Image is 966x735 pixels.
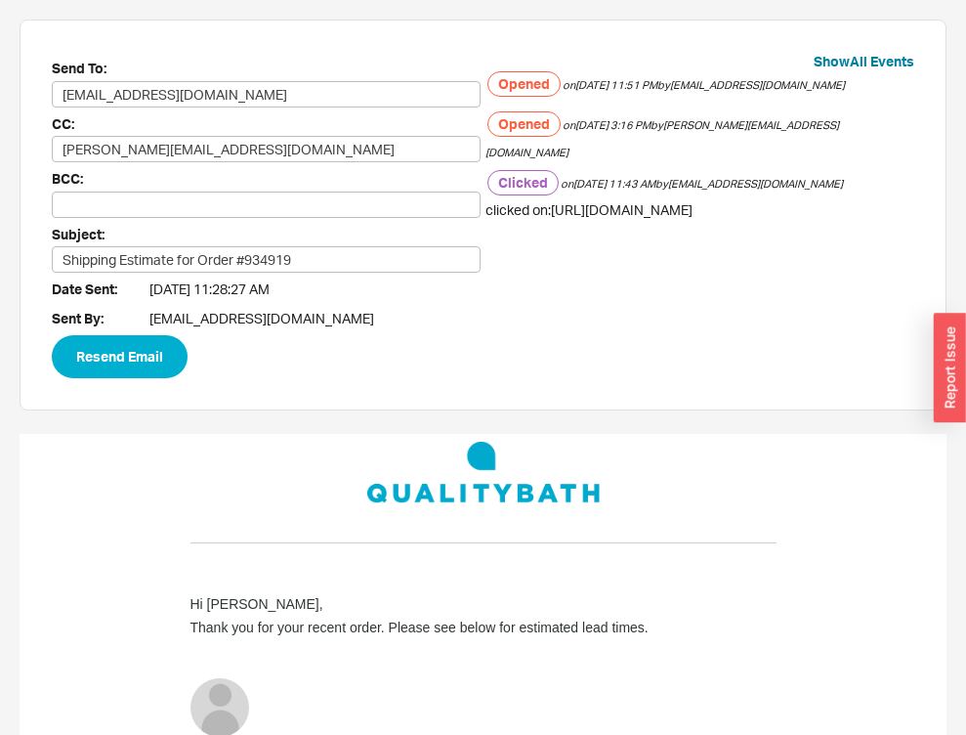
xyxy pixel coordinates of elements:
[149,280,270,299] span: [DATE] 11:28:27 AM
[485,118,839,159] span: on [DATE] 3:16 PM by [PERSON_NAME][EMAIL_ADDRESS][DOMAIN_NAME]
[52,335,188,378] button: Resend Email
[52,57,149,81] span: Send To:
[52,223,149,247] span: Subject:
[52,278,149,302] span: Date Sent:
[487,71,561,97] h5: Opened
[487,111,561,137] h5: Opened
[814,52,914,71] button: ShowAll Events
[149,309,374,328] span: [EMAIL_ADDRESS][DOMAIN_NAME]
[487,170,559,195] h5: Clicked
[52,112,149,137] span: CC:
[52,307,149,331] span: Sent By:
[485,200,914,220] div: clicked on: [URL][DOMAIN_NAME]
[52,167,149,192] span: BCC:
[76,345,163,368] span: Resend Email
[561,177,843,191] span: on [DATE] 11:43 AM by [EMAIL_ADDRESS][DOMAIN_NAME]
[563,78,845,92] span: on [DATE] 11:51 PM by [EMAIL_ADDRESS][DOMAIN_NAME]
